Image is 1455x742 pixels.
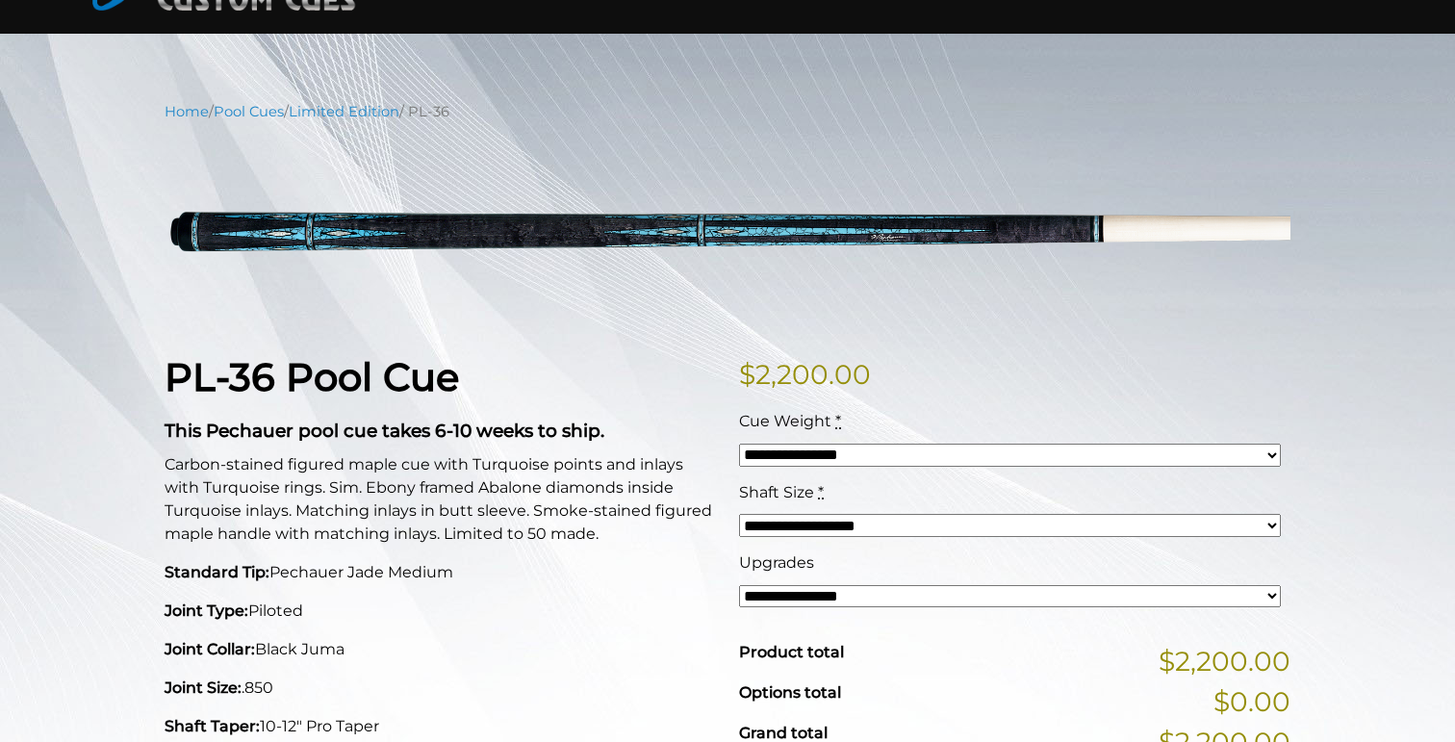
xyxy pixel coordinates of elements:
abbr: required [835,412,841,430]
strong: This Pechauer pool cue takes 6-10 weeks to ship. [165,420,604,442]
span: Shaft Size [739,483,814,501]
p: Black Juma [165,638,716,661]
a: Limited Edition [289,103,399,120]
span: Cue Weight [739,412,831,430]
strong: Joint Collar: [165,640,255,658]
span: Options total [739,683,841,702]
p: .850 [165,677,716,700]
bdi: 2,200.00 [739,358,871,391]
strong: PL-36 Pool Cue [165,353,459,400]
p: Pechauer Jade Medium [165,561,716,584]
p: Piloted [165,600,716,623]
p: Carbon-stained figured maple cue with Turquoise points and inlays with Turquoise rings. Sim. Ebon... [165,453,716,546]
strong: Joint Size: [165,678,242,697]
span: $0.00 [1213,681,1290,722]
strong: Standard Tip: [165,563,269,581]
abbr: required [818,483,824,501]
span: $ [739,358,755,391]
strong: Shaft Taper: [165,717,260,735]
img: pl-36.png [165,137,1290,324]
strong: Joint Type: [165,601,248,620]
span: Product total [739,643,844,661]
a: Home [165,103,209,120]
a: Pool Cues [214,103,284,120]
nav: Breadcrumb [165,101,1290,122]
span: $2,200.00 [1159,641,1290,681]
span: Upgrades [739,553,814,572]
p: 10-12" Pro Taper [165,715,716,738]
span: Grand total [739,724,828,742]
